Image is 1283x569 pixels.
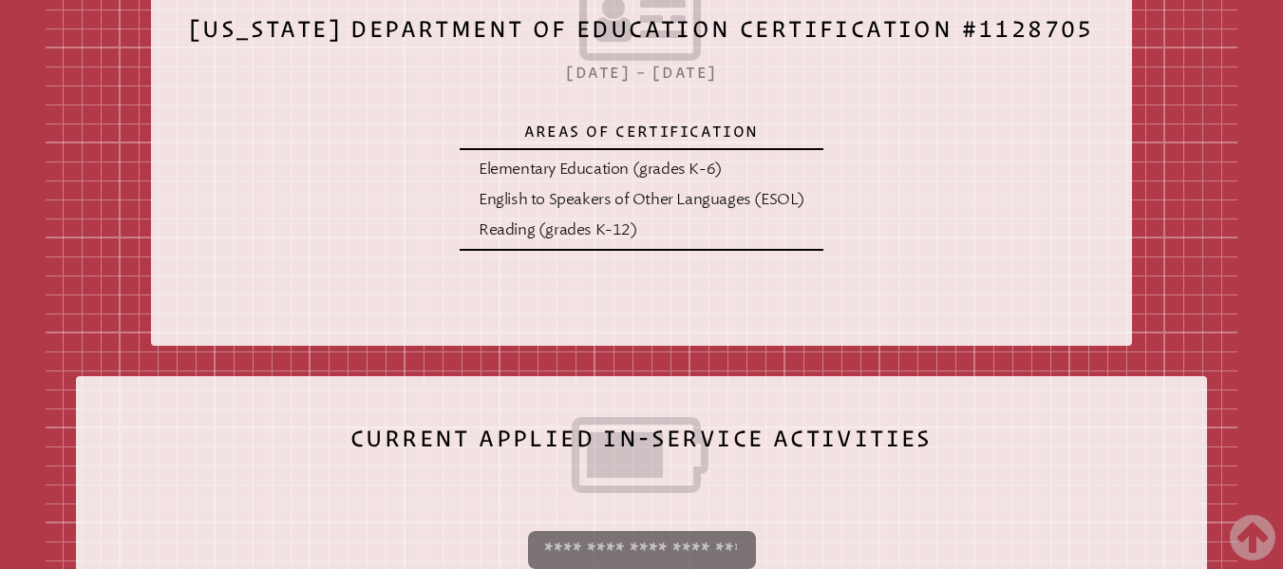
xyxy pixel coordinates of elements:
[479,122,804,141] p: Areas of Certification
[479,218,804,241] p: Reading (grades K-12)
[566,64,717,81] span: [DATE] – [DATE]
[479,158,804,180] p: Elementary Education (grades K-6)
[189,4,1094,68] h2: [US_STATE] Department of Education Certification #1128705
[479,188,804,211] p: English to Speakers of Other Languages (ESOL)
[114,413,1169,508] h2: Current Applied In-Service Activities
